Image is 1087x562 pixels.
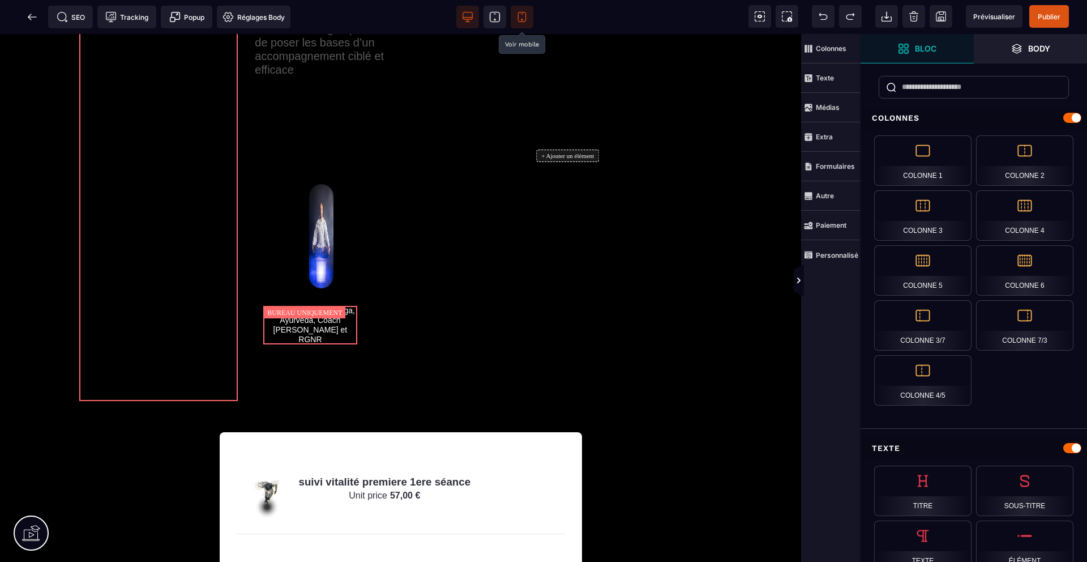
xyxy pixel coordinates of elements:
span: Personnalisé [801,240,861,270]
span: Importer [875,5,898,28]
span: Ouvrir les blocs [861,34,974,63]
span: Popup [169,11,204,23]
strong: Formulaires [816,162,855,171]
strong: Extra [816,133,833,141]
div: Colonne 2 [976,135,1073,186]
div: Sous-titre [976,466,1073,516]
span: Formulaires [801,152,861,181]
span: Aperçu [966,5,1022,28]
span: Paiement [801,211,861,240]
span: Texte [801,63,861,93]
div: Colonne 7/3 [976,300,1073,351]
div: Colonne 6 [976,245,1073,296]
span: Voir mobile [511,6,533,28]
span: Enregistrer le contenu [1029,5,1069,28]
img: 162369c62878672067cabf52c3cfdfea_Gemini_Generated_Image_yikpqoyikpqoyikp.png [309,150,333,254]
span: Afficher les vues [861,264,872,298]
div: Colonne 4 [976,190,1073,241]
strong: Texte [816,74,834,82]
span: Code de suivi [97,6,156,28]
span: Ouvrir les calques [974,34,1087,63]
div: [PERSON_NAME], Yoga, Ayurveda, Coach [PERSON_NAME] et RGNR [263,272,357,310]
strong: Personnalisé [816,251,858,259]
span: Voir tablette [483,6,506,28]
span: Réglages Body [222,11,285,23]
span: Capture d'écran [776,5,798,28]
span: Unit price [349,457,387,466]
span: Extra [801,122,861,152]
span: Créer une alerte modale [161,6,212,28]
div: Titre [874,466,972,516]
strong: Colonnes [816,44,846,53]
span: Retour [21,6,44,28]
strong: Paiement [816,221,846,229]
span: SEO [57,11,85,23]
span: Autre [801,181,861,211]
span: Publier [1038,12,1060,21]
div: Colonnes [861,108,1087,129]
strong: Body [1028,44,1050,53]
strong: Bloc [915,44,936,53]
span: 57,00 € [390,457,420,466]
span: Enregistrer [930,5,952,28]
span: Métadata SEO [48,6,93,28]
span: Rétablir [839,5,862,28]
span: Voir bureau [456,6,479,28]
img: Product image [237,429,293,486]
span: Colonnes [801,34,861,63]
span: Favicon [217,6,290,28]
h3: suivi vitalité premiere 1ere séance [299,442,471,454]
div: Colonne 5 [874,245,972,296]
div: Colonne 3/7 [874,300,972,351]
div: Colonne 1 [874,135,972,186]
div: Colonne 3 [874,190,972,241]
span: Prévisualiser [973,12,1015,21]
strong: Médias [816,103,840,112]
strong: Autre [816,191,834,200]
span: Tracking [105,11,148,23]
div: Texte [861,438,1087,459]
span: Défaire [812,5,834,28]
span: Voir les composants [748,5,771,28]
div: Colonne 4/5 [874,355,972,406]
span: Nettoyage [902,5,925,28]
span: Médias [801,93,861,122]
